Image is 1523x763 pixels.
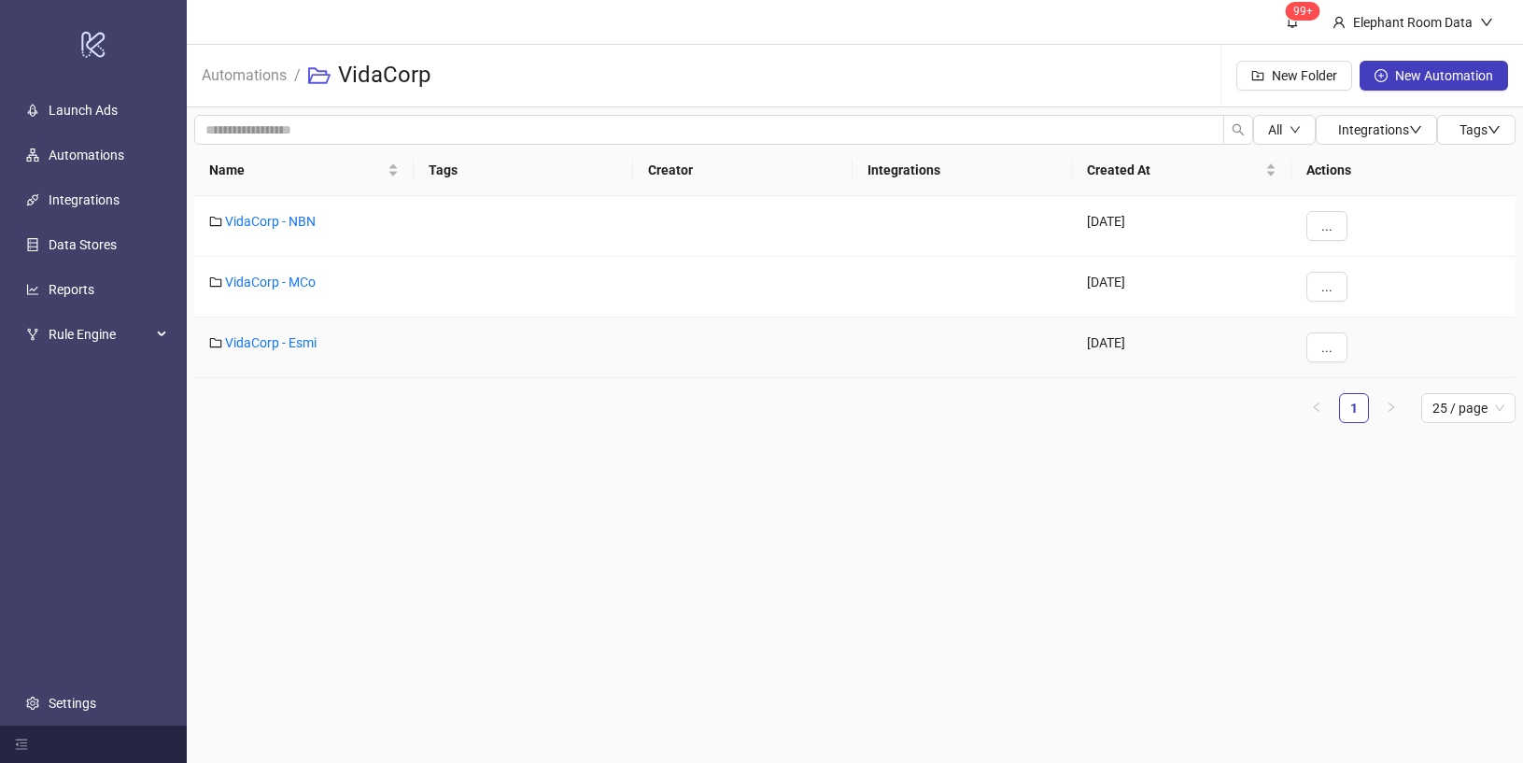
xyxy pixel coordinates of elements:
span: folder [209,215,222,228]
span: folder-add [1251,69,1264,82]
th: Actions [1291,145,1516,196]
a: Automations [198,64,290,84]
span: folder [209,276,222,289]
h3: VidaCorp [338,61,430,91]
button: Alldown [1253,115,1316,145]
div: Page Size [1421,393,1516,423]
a: VidaCorp - Esmi [225,335,317,350]
a: Integrations [49,192,120,207]
li: Previous Page [1302,393,1332,423]
span: Rule Engine [49,316,151,353]
span: right [1386,402,1397,413]
span: fork [26,328,39,341]
span: down [1290,124,1301,135]
span: search [1232,123,1245,136]
span: folder-open [308,64,331,87]
span: down [1409,123,1422,136]
a: VidaCorp - NBN [225,214,316,229]
a: VidaCorp - MCo [225,275,316,290]
a: Settings [49,696,96,711]
span: user [1333,16,1346,29]
button: left [1302,393,1332,423]
span: down [1488,123,1501,136]
li: Next Page [1376,393,1406,423]
button: ... [1306,332,1347,362]
th: Name [194,145,414,196]
a: Reports [49,282,94,297]
a: 1 [1340,394,1368,422]
span: bell [1286,15,1299,28]
span: folder [209,336,222,349]
th: Creator [633,145,853,196]
div: Elephant Room Data [1346,12,1480,33]
span: ... [1321,340,1333,355]
div: [DATE] [1072,196,1291,257]
button: New Automation [1360,61,1508,91]
button: Integrationsdown [1316,115,1437,145]
a: Automations [49,148,124,162]
span: ... [1321,279,1333,294]
button: ... [1306,211,1347,241]
span: left [1311,402,1322,413]
a: Data Stores [49,237,117,252]
span: menu-fold [15,738,28,751]
button: Tagsdown [1437,115,1516,145]
span: Integrations [1338,122,1422,137]
sup: 1610 [1286,2,1320,21]
span: New Folder [1272,68,1337,83]
span: Name [209,160,384,180]
th: Tags [414,145,633,196]
span: plus-circle [1375,69,1388,82]
div: [DATE] [1072,257,1291,318]
span: down [1480,16,1493,29]
button: right [1376,393,1406,423]
span: ... [1321,219,1333,233]
li: 1 [1339,393,1369,423]
span: New Automation [1395,68,1493,83]
span: Tags [1460,122,1501,137]
a: Launch Ads [49,103,118,118]
li: / [294,46,301,106]
span: All [1268,122,1282,137]
span: Created At [1087,160,1262,180]
th: Created At [1072,145,1291,196]
th: Integrations [853,145,1072,196]
button: ... [1306,272,1347,302]
div: [DATE] [1072,318,1291,378]
button: New Folder [1236,61,1352,91]
span: 25 / page [1432,394,1504,422]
